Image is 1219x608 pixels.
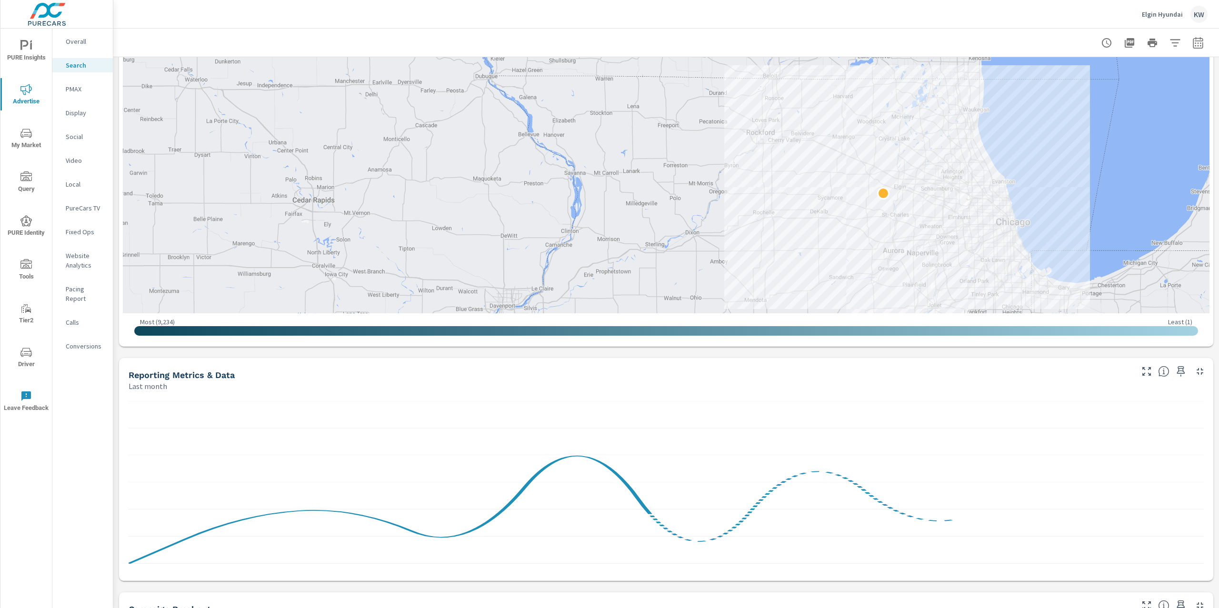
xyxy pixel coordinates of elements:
div: PureCars TV [52,201,113,215]
p: Local [66,179,105,189]
p: Fixed Ops [66,227,105,237]
div: Local [52,177,113,191]
span: Leave Feedback [3,390,49,414]
button: Apply Filters [1166,33,1185,52]
p: PMAX [66,84,105,94]
p: Pacing Report [66,284,105,303]
p: Display [66,108,105,118]
p: Conversions [66,341,105,351]
span: Understand Search data over time and see how metrics compare to each other. [1158,366,1169,377]
p: Search [66,60,105,70]
p: Website Analytics [66,251,105,270]
p: Video [66,156,105,165]
button: Print Report [1143,33,1162,52]
p: Least ( 1 ) [1168,318,1192,326]
span: My Market [3,128,49,151]
span: Tier2 [3,303,49,326]
button: Select Date Range [1189,33,1208,52]
p: Last month [129,380,167,392]
p: PureCars TV [66,203,105,213]
div: Search [52,58,113,72]
div: Website Analytics [52,249,113,272]
div: PMAX [52,82,113,96]
p: Overall [66,37,105,46]
span: Advertise [3,84,49,107]
p: Elgin Hyundai [1142,10,1183,19]
div: Calls [52,315,113,329]
button: "Export Report to PDF" [1120,33,1139,52]
div: KW [1190,6,1208,23]
div: Video [52,153,113,168]
div: Social [52,130,113,144]
p: Most ( 9,234 ) [140,318,175,326]
p: Calls [66,318,105,327]
span: Save this to your personalized report [1173,364,1189,379]
h5: Reporting Metrics & Data [129,370,235,380]
button: Minimize Widget [1192,364,1208,379]
span: PURE Insights [3,40,49,63]
div: Overall [52,34,113,49]
div: Fixed Ops [52,225,113,239]
div: Pacing Report [52,282,113,306]
span: Tools [3,259,49,282]
div: Conversions [52,339,113,353]
span: PURE Identity [3,215,49,239]
span: Query [3,171,49,195]
div: Display [52,106,113,120]
button: Make Fullscreen [1139,364,1154,379]
span: Driver [3,347,49,370]
p: Social [66,132,105,141]
div: nav menu [0,29,52,423]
